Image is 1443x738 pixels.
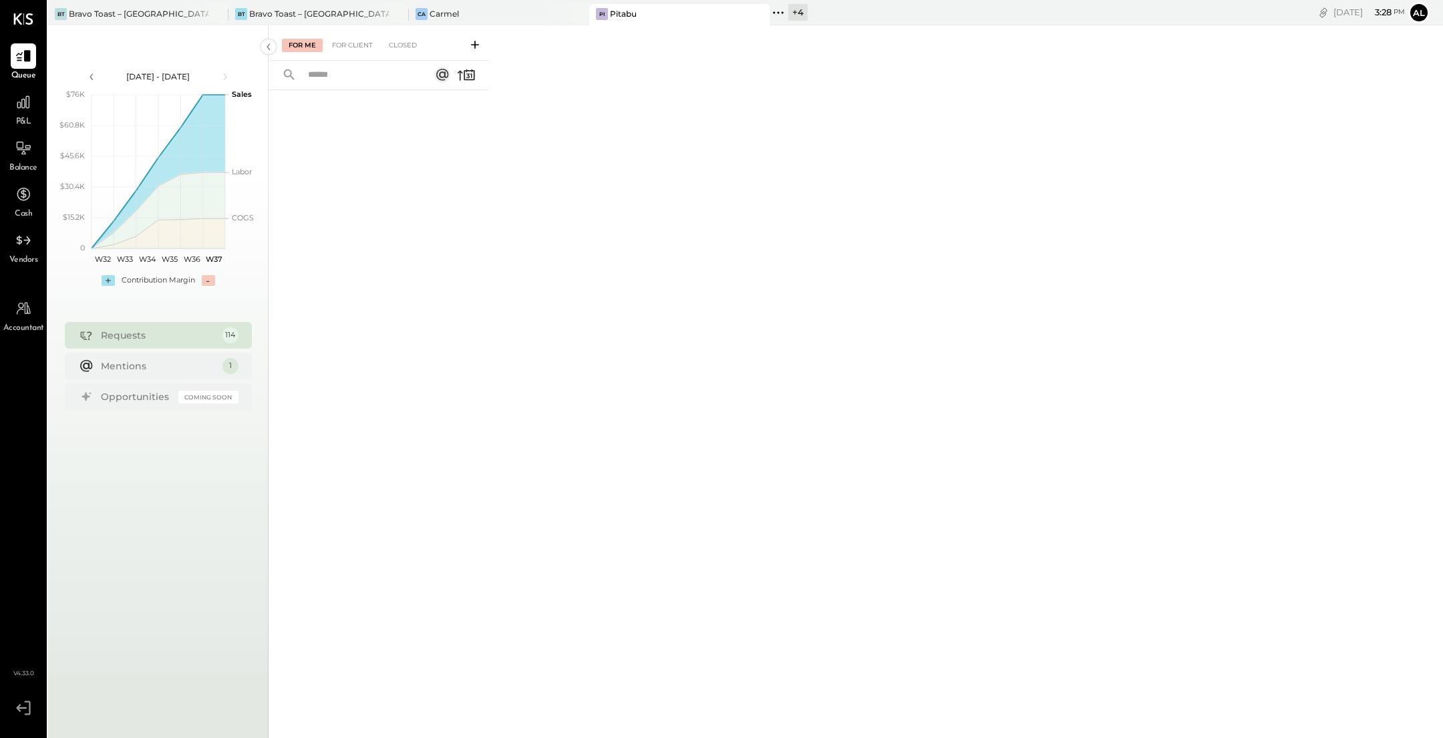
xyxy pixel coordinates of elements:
[178,391,238,403] div: Coming Soon
[222,327,238,343] div: 114
[60,151,85,160] text: $45.6K
[232,89,252,99] text: Sales
[249,8,389,19] div: Bravo Toast – [GEOGRAPHIC_DATA]
[9,254,38,266] span: Vendors
[1408,2,1430,23] button: Al
[1,89,46,128] a: P&L
[382,39,424,52] div: Closed
[102,275,115,286] div: +
[183,254,200,264] text: W36
[66,89,85,99] text: $76K
[235,8,247,20] div: BT
[1,136,46,174] a: Balance
[117,254,133,264] text: W33
[282,39,323,52] div: For Me
[15,208,32,220] span: Cash
[205,254,222,264] text: W37
[101,329,216,342] div: Requests
[1,43,46,82] a: Queue
[232,213,254,222] text: COGS
[788,4,808,21] div: + 4
[101,359,216,373] div: Mentions
[202,275,215,286] div: -
[430,8,459,19] div: Carmel
[325,39,379,52] div: For Client
[102,71,215,82] div: [DATE] - [DATE]
[60,182,85,191] text: $30.4K
[1,182,46,220] a: Cash
[1333,6,1405,19] div: [DATE]
[416,8,428,20] div: Ca
[1317,5,1330,19] div: copy link
[232,167,252,176] text: Labor
[1,228,46,266] a: Vendors
[16,116,31,128] span: P&L
[63,212,85,222] text: $15.2K
[69,8,208,19] div: Bravo Toast – [GEOGRAPHIC_DATA]
[101,390,172,403] div: Opportunities
[161,254,177,264] text: W35
[80,243,85,252] text: 0
[1,296,46,335] a: Accountant
[9,162,37,174] span: Balance
[55,8,67,20] div: BT
[122,275,195,286] div: Contribution Margin
[222,358,238,374] div: 1
[59,120,85,130] text: $60.8K
[596,8,608,20] div: Pi
[11,70,36,82] span: Queue
[138,254,156,264] text: W34
[94,254,110,264] text: W32
[610,8,637,19] div: Pitabu
[3,323,44,335] span: Accountant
